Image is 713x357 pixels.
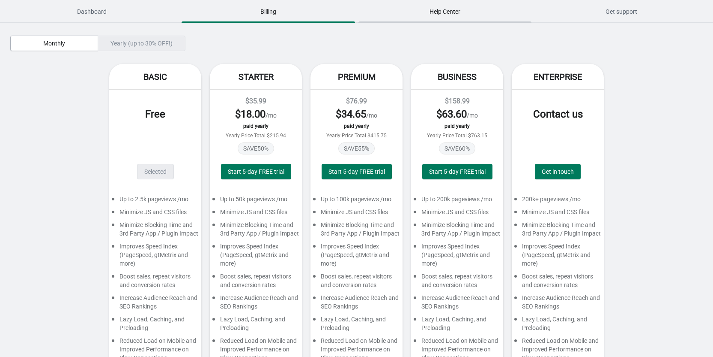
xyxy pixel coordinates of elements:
div: paid yearly [218,123,293,129]
div: Minimize JS and CSS files [310,208,403,221]
span: $ 34.65 [336,108,366,120]
div: Increase Audience Reach and SEO Rankings [512,293,604,315]
a: Get in touch [535,164,581,179]
div: Minimize JS and CSS files [512,208,604,221]
div: Improves Speed Index (PageSpeed, gtMetrix and more) [210,242,302,272]
div: paid yearly [319,123,394,129]
div: Up to 200k pageviews /mo [411,195,503,208]
span: Dashboard [5,4,178,19]
div: Lazy Load, Caching, and Preloading [109,315,201,336]
div: Business [411,64,503,90]
div: Lazy Load, Caching, and Preloading [411,315,503,336]
div: Boost sales, repeat visitors and conversion rates [210,272,302,293]
div: 200k+ pageviews /mo [512,195,604,208]
div: paid yearly [420,123,495,129]
div: Yearly Price Total $215.94 [218,133,293,139]
div: Basic [109,64,201,90]
div: Boost sales, repeat visitors and conversion rates [512,272,604,293]
span: Start 5-day FREE trial [429,168,486,175]
div: Yearly Price Total $763.15 [420,133,495,139]
div: Boost sales, repeat visitors and conversion rates [109,272,201,293]
span: Start 5-day FREE trial [228,168,284,175]
div: Minimize Blocking Time and 3rd Party App / Plugin Impact [109,221,201,242]
button: Monthly [10,36,98,51]
div: Increase Audience Reach and SEO Rankings [310,293,403,315]
div: Minimize Blocking Time and 3rd Party App / Plugin Impact [210,221,302,242]
span: $ 63.60 [436,108,467,120]
div: Lazy Load, Caching, and Preloading [512,315,604,336]
div: Premium [310,64,403,90]
div: Boost sales, repeat visitors and conversion rates [310,272,403,293]
div: Increase Audience Reach and SEO Rankings [210,293,302,315]
span: Free [145,108,165,120]
div: Increase Audience Reach and SEO Rankings [109,293,201,315]
div: Up to 50k pageviews /mo [210,195,302,208]
div: Minimize JS and CSS files [210,208,302,221]
div: /mo [420,107,495,121]
div: Enterprise [512,64,604,90]
span: SAVE 55 % [338,142,375,154]
button: Start 5-day FREE trial [322,164,392,179]
div: Up to 2.5k pageviews /mo [109,195,201,208]
div: Improves Speed Index (PageSpeed, gtMetrix and more) [411,242,503,272]
div: $35.99 [218,96,293,106]
div: Minimize Blocking Time and 3rd Party App / Plugin Impact [310,221,403,242]
div: Starter [210,64,302,90]
span: $ 18.00 [235,108,266,120]
div: Minimize JS and CSS files [109,208,201,221]
div: Improves Speed Index (PageSpeed, gtMetrix and more) [512,242,604,272]
span: SAVE 60 % [439,142,475,154]
div: Up to 100k pageviews /mo [310,195,403,208]
div: /mo [218,107,293,121]
div: /mo [319,107,394,121]
div: Minimize Blocking Time and 3rd Party App / Plugin Impact [411,221,503,242]
div: Minimize Blocking Time and 3rd Party App / Plugin Impact [512,221,604,242]
span: SAVE 50 % [238,142,274,154]
div: Boost sales, repeat visitors and conversion rates [411,272,503,293]
span: Help Center [358,4,531,19]
div: Improves Speed Index (PageSpeed, gtMetrix and more) [109,242,201,272]
button: Dashboard [3,0,180,23]
span: Start 5-day FREE trial [328,168,385,175]
div: Lazy Load, Caching, and Preloading [210,315,302,336]
div: $76.99 [319,96,394,106]
span: Monthly [43,40,65,47]
div: Yearly Price Total $415.75 [319,133,394,139]
div: Increase Audience Reach and SEO Rankings [411,293,503,315]
button: Start 5-day FREE trial [221,164,291,179]
div: Minimize JS and CSS files [411,208,503,221]
span: Billing [182,4,355,19]
span: Contact us [533,108,583,120]
div: $158.99 [420,96,495,106]
span: Get support [535,4,708,19]
div: Lazy Load, Caching, and Preloading [310,315,403,336]
div: Improves Speed Index (PageSpeed, gtMetrix and more) [310,242,403,272]
button: Start 5-day FREE trial [422,164,492,179]
span: Get in touch [542,168,574,175]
